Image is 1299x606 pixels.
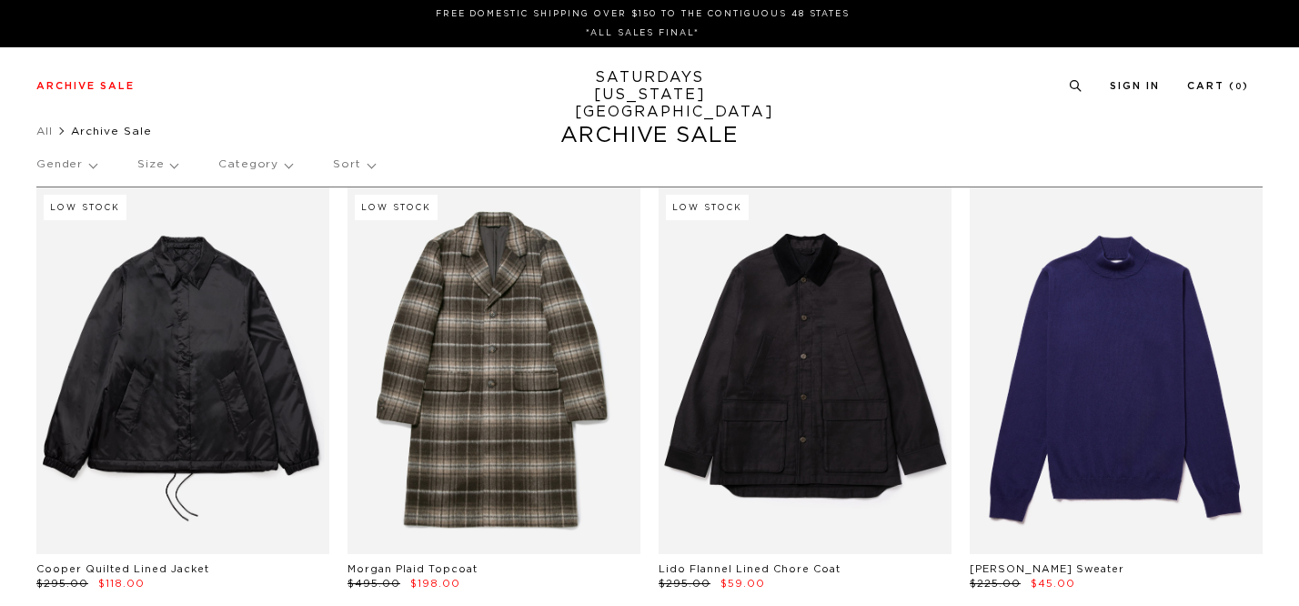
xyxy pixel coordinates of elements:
[410,579,460,589] span: $198.00
[355,195,438,220] div: Low Stock
[36,579,88,589] span: $295.00
[347,564,478,574] a: Morgan Plaid Topcoat
[36,126,53,136] a: All
[44,7,1242,21] p: FREE DOMESTIC SHIPPING OVER $150 TO THE CONTIGUOUS 48 STATES
[44,26,1242,40] p: *ALL SALES FINAL*
[36,564,209,574] a: Cooper Quilted Lined Jacket
[1235,83,1243,91] small: 0
[720,579,765,589] span: $59.00
[347,579,400,589] span: $495.00
[36,144,96,186] p: Gender
[71,126,152,136] span: Archive Sale
[575,69,725,121] a: SATURDAYS[US_STATE][GEOGRAPHIC_DATA]
[36,81,135,91] a: Archive Sale
[218,144,292,186] p: Category
[970,579,1021,589] span: $225.00
[1110,81,1160,91] a: Sign In
[333,144,374,186] p: Sort
[659,564,841,574] a: Lido Flannel Lined Chore Coat
[137,144,177,186] p: Size
[98,579,145,589] span: $118.00
[666,195,749,220] div: Low Stock
[1187,81,1249,91] a: Cart (0)
[1031,579,1075,589] span: $45.00
[659,579,710,589] span: $295.00
[44,195,126,220] div: Low Stock
[970,564,1124,574] a: [PERSON_NAME] Sweater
